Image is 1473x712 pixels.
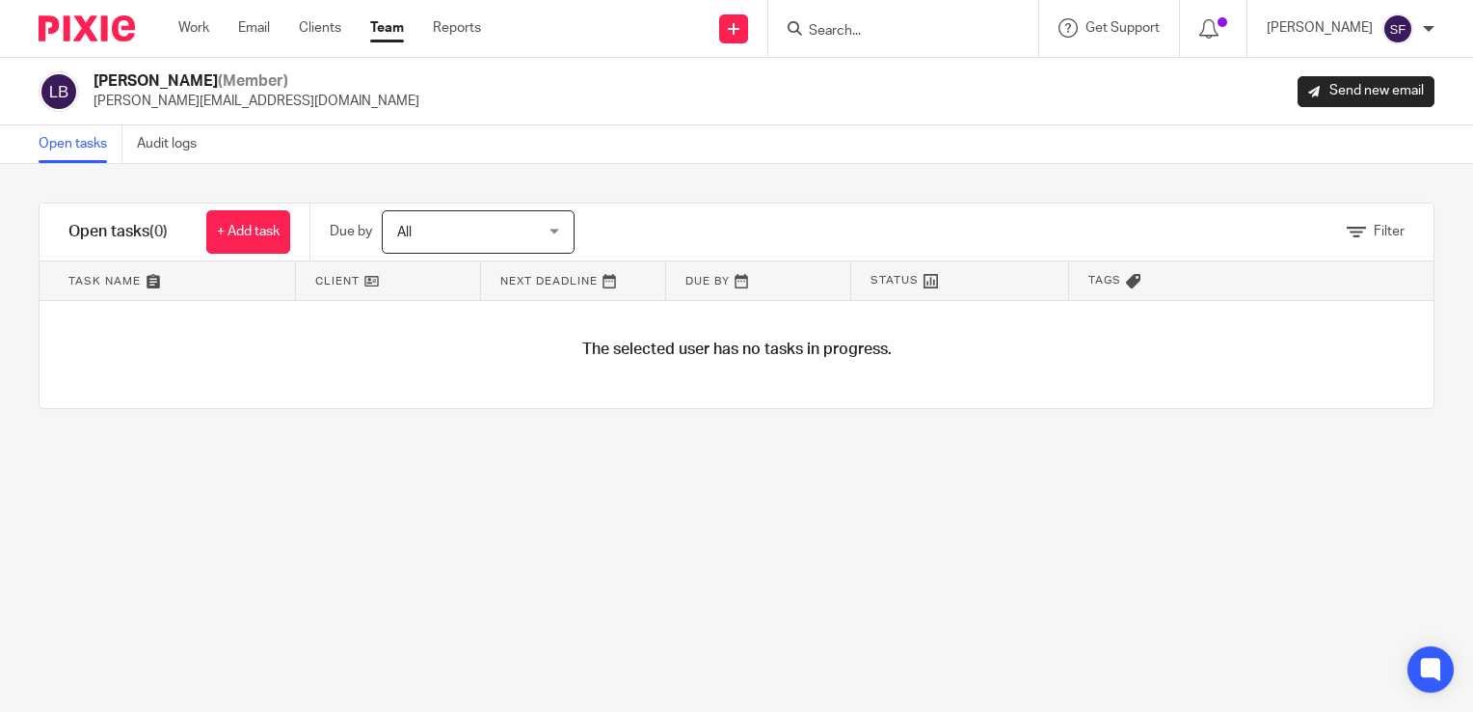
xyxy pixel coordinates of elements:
[94,92,419,111] p: [PERSON_NAME][EMAIL_ADDRESS][DOMAIN_NAME]
[433,18,481,38] a: Reports
[582,340,892,360] h4: The selected user has no tasks in progress.
[870,272,919,288] span: Status
[299,18,341,38] a: Clients
[397,226,412,239] span: All
[218,73,288,89] span: (Member)
[68,222,168,242] h1: Open tasks
[137,125,211,163] a: Audit logs
[238,18,270,38] a: Email
[39,15,135,41] img: Pixie
[1374,225,1405,238] span: Filter
[149,224,168,239] span: (0)
[1298,76,1434,107] a: Send new email
[206,210,290,254] a: + Add task
[1382,14,1413,44] img: svg%3E
[178,18,209,38] a: Work
[330,222,372,241] p: Due by
[1085,21,1160,35] span: Get Support
[94,71,419,92] h2: [PERSON_NAME]
[39,71,79,112] img: svg%3E
[1267,18,1373,38] p: [PERSON_NAME]
[39,125,122,163] a: Open tasks
[370,18,404,38] a: Team
[1088,272,1121,288] span: Tags
[807,23,980,41] input: Search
